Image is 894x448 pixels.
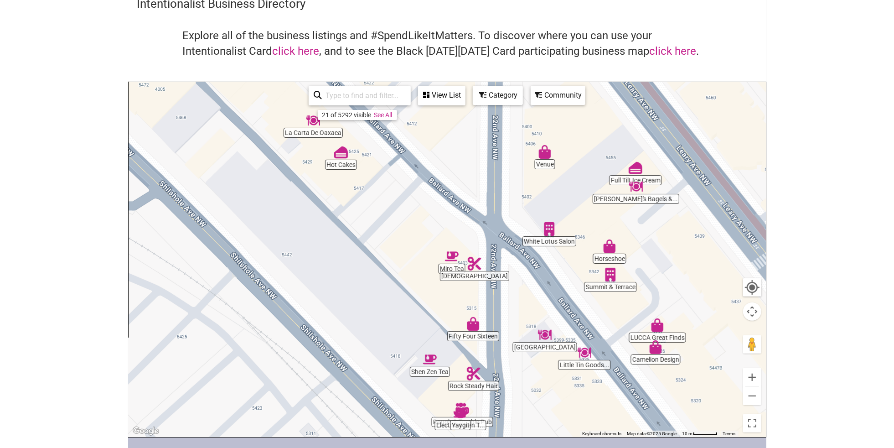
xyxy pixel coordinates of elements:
a: See All [374,111,393,119]
div: LUCCA Great Finds [651,318,664,332]
div: View List [419,87,465,104]
a: click here [273,45,320,57]
div: Camelion Design [649,340,662,354]
div: Hot Cakes [334,146,348,159]
div: Full Tilt Ice Cream [629,161,642,175]
div: Rachel's Bagels & Burritos [629,180,643,193]
a: click here [650,45,697,57]
div: Filter by category [473,86,523,105]
div: La Carta De Oaxaca [306,114,320,127]
button: Zoom in [743,368,761,386]
span: 10 m [682,431,693,436]
div: Little Tin Goods & Apothecary Cabinet [578,346,591,359]
div: Fifty Four Sixteen [466,317,480,331]
div: San Fermo [538,328,552,342]
div: Rough & Tumble Pub [455,403,469,417]
button: Zoom out [743,387,761,405]
img: Google [131,425,161,437]
a: Open this area in Google Maps (opens a new window) [131,425,161,437]
input: Type to find and filter... [322,87,405,104]
div: Vain [468,257,481,271]
div: Shen Zen Tea [423,353,437,366]
div: Rock Steady Hair [467,367,481,380]
div: Yaygit [454,406,467,420]
button: Toggle fullscreen view [742,414,761,433]
button: Map Scale: 10 m per 50 pixels [680,431,720,437]
h4: Explore all of the business listings and #SpendLikeItMatters. To discover where you can use your ... [183,28,712,59]
div: Venue [538,145,552,159]
div: Type to search and filter [309,86,411,105]
div: Community [532,87,584,104]
div: Summit & Terrace [604,268,617,281]
button: Your Location [743,278,761,297]
div: See a list of the visible businesses [418,86,465,105]
div: Filter by Community [531,86,585,105]
button: Map camera controls [743,302,761,321]
div: Miro Tea [445,250,459,263]
div: Category [474,87,522,104]
div: Horseshoe [603,240,616,253]
div: White Lotus Salon [543,222,556,236]
span: Map data ©2025 Google [627,431,677,436]
div: 21 of 5292 visible [322,111,372,119]
button: Keyboard shortcuts [583,431,622,437]
button: Drag Pegman onto the map to open Street View [743,335,761,354]
a: Terms (opens in new tab) [723,431,736,436]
